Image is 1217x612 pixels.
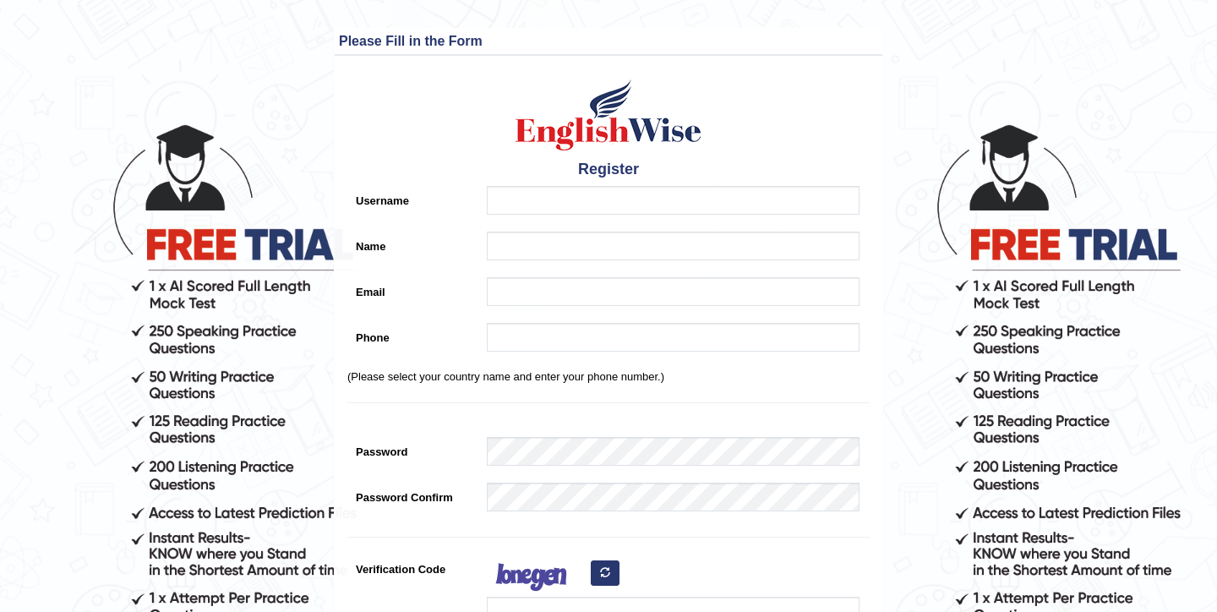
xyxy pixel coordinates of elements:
label: Email [347,277,478,300]
label: Name [347,232,478,254]
label: Phone [347,323,478,346]
label: Username [347,186,478,209]
label: Verification Code [347,555,478,577]
label: Password [347,437,478,460]
h4: Register [347,161,870,178]
img: Logo of English Wise create a new account for intelligent practice with AI [512,77,705,153]
label: Password Confirm [347,483,478,505]
p: (Please select your country name and enter your phone number.) [347,369,870,385]
h3: Please Fill in the Form [339,34,878,49]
